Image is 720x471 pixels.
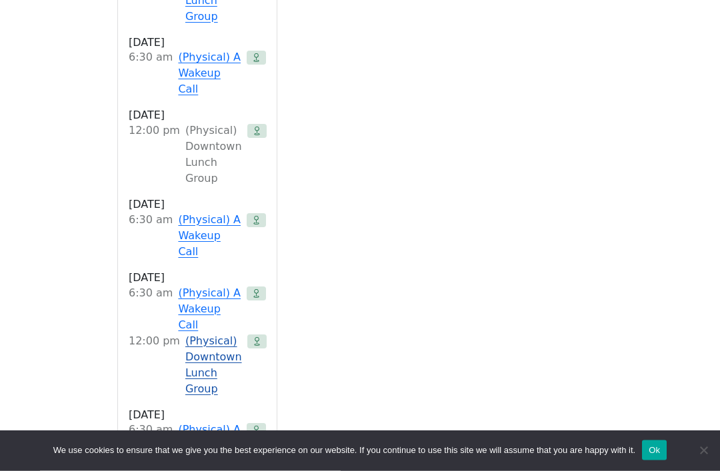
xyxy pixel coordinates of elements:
[697,444,710,457] span: No
[129,50,173,98] div: 6:30 AM
[185,334,242,398] a: (Physical) Downtown Lunch Group
[178,422,241,470] a: (Physical) A Wakeup Call
[129,198,266,213] h3: [DATE]
[129,422,173,470] div: 6:30 AM
[129,123,180,187] div: 12:00 PM
[53,444,635,457] span: We use cookies to ensure that we give you the best experience on our website. If you continue to ...
[185,123,242,187] div: (Physical) Downtown Lunch Group
[129,334,180,398] div: 12:00 PM
[178,50,241,98] a: (Physical) A Wakeup Call
[178,286,241,334] a: (Physical) A Wakeup Call
[129,271,266,286] h3: [DATE]
[129,109,266,123] h3: [DATE]
[129,286,173,334] div: 6:30 AM
[178,213,241,260] a: (Physical) A Wakeup Call
[642,440,667,460] button: Ok
[129,36,266,51] h3: [DATE]
[129,408,266,423] h3: [DATE]
[129,213,173,260] div: 6:30 AM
